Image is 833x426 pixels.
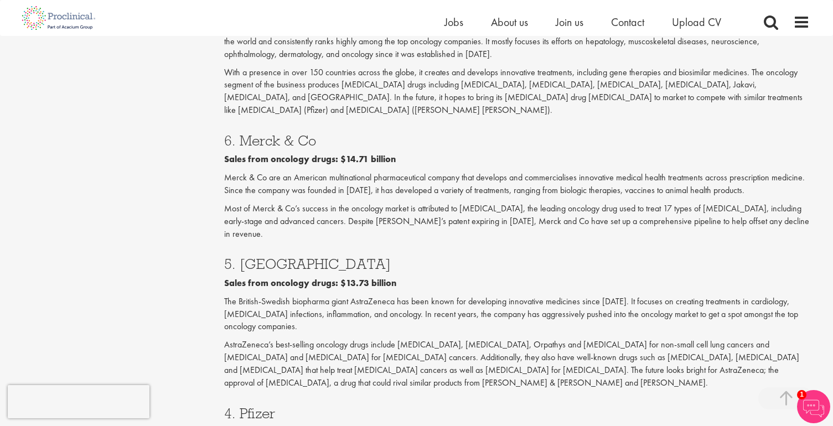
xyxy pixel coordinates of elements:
[8,385,149,418] iframe: reCAPTCHA
[224,23,810,61] p: Novartis is a Swiss-based, multinational pharmaceutical company that develops and commercialises ...
[224,153,396,165] b: Sales from oncology drugs: $14.71 billion
[611,15,644,29] a: Contact
[797,390,806,399] span: 1
[224,133,810,148] h3: 6. Merck & Co
[224,406,810,420] h3: 4. Pfizer
[672,15,721,29] a: Upload CV
[224,277,396,289] b: Sales from oncology drugs: $13.73 billion
[224,339,810,389] p: AstraZeneca’s best-selling oncology drugs include [MEDICAL_DATA], [MEDICAL_DATA], Orpathys and [M...
[491,15,528,29] a: About us
[797,390,830,423] img: Chatbot
[224,202,810,241] p: Most of Merck & Co’s success in the oncology market is attributed to [MEDICAL_DATA], the leading ...
[224,295,810,334] p: The British-Swedish biopharma giant AstraZeneca has been known for developing innovative medicine...
[444,15,463,29] a: Jobs
[556,15,583,29] a: Join us
[224,66,810,117] p: With a presence in over 150 countries across the globe, it creates and develops innovative treatm...
[224,257,810,271] h3: 5. [GEOGRAPHIC_DATA]
[224,172,810,197] p: Merck & Co are an American multinational pharmaceutical company that develops and commercialises ...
